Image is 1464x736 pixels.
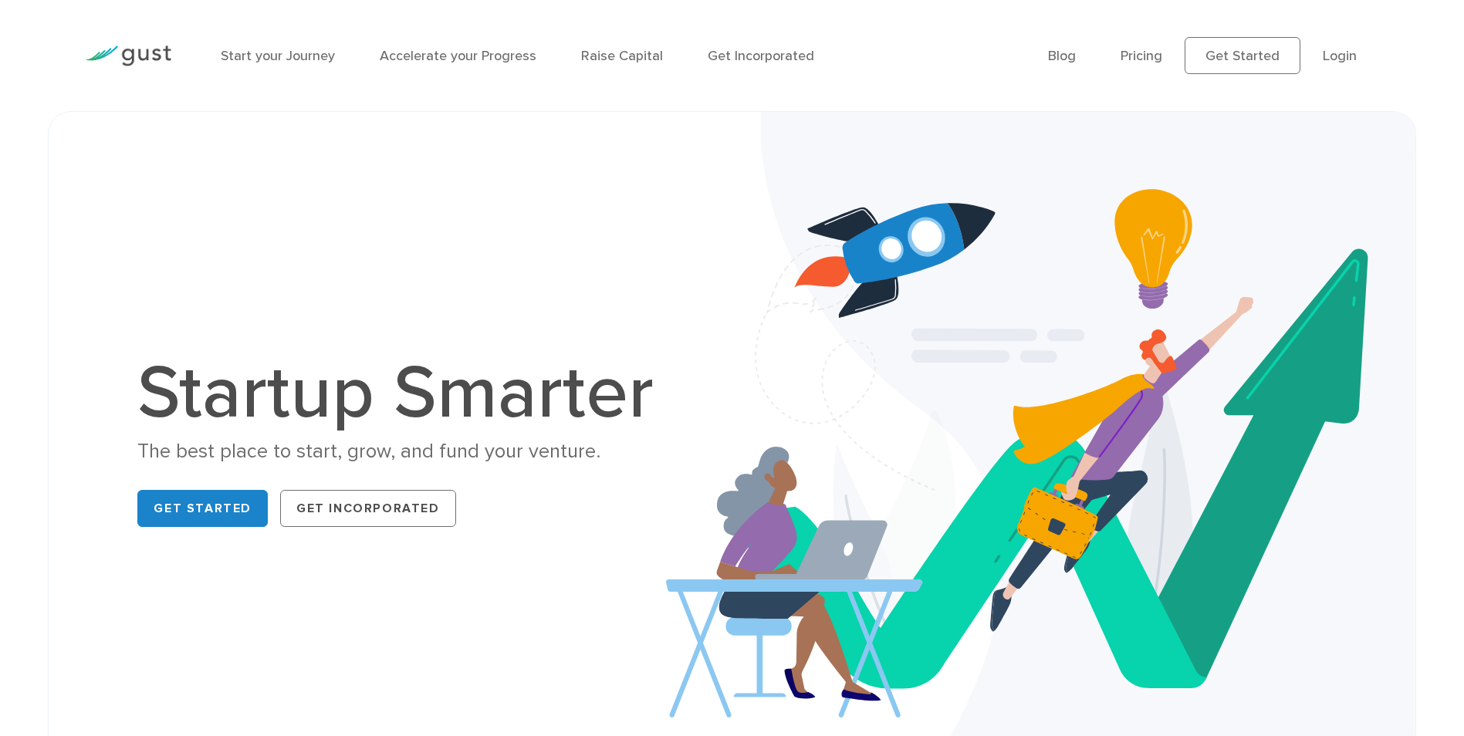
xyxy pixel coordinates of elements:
a: Login [1323,48,1357,64]
a: Get Started [1185,37,1300,74]
a: Get Started [137,490,268,527]
a: Pricing [1121,48,1162,64]
a: Accelerate your Progress [380,48,536,64]
a: Raise Capital [581,48,663,64]
h1: Startup Smarter [137,356,670,430]
a: Get Incorporated [708,48,814,64]
div: The best place to start, grow, and fund your venture. [137,438,670,465]
a: Blog [1048,48,1076,64]
a: Get Incorporated [280,490,456,527]
a: Start your Journey [221,48,335,64]
img: Gust Logo [85,46,171,66]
